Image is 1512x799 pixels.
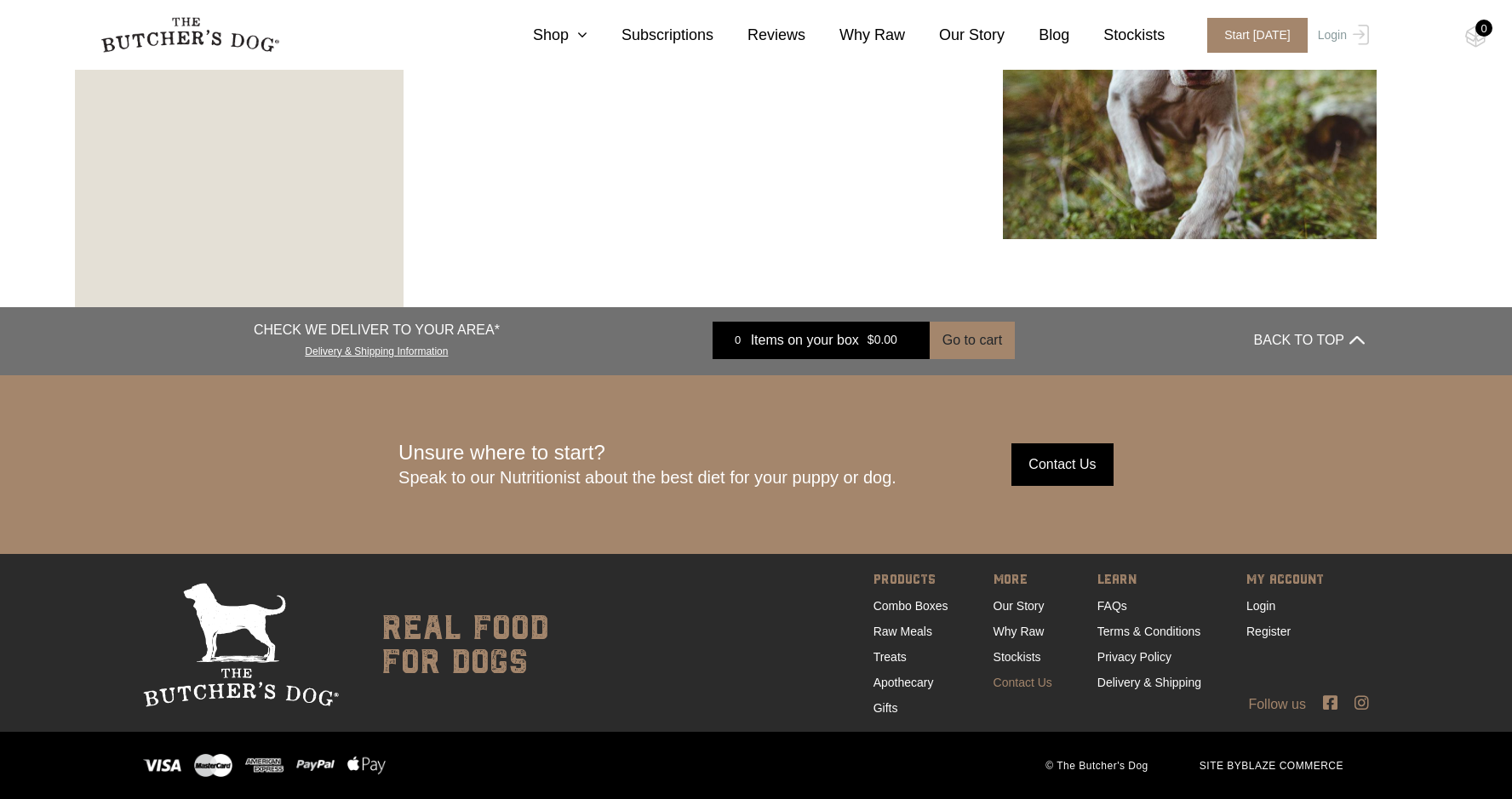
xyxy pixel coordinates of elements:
a: Reviews [713,24,805,47]
input: Contact Us [1011,443,1114,486]
a: Treats [873,650,907,664]
a: Raw Meals [873,625,932,638]
a: Contact Us [994,676,1052,689]
p: CHECK WE DELIVER TO YOUR AREA* [254,320,500,340]
button: BACK TO TOP [1254,320,1365,361]
a: Delivery & Shipping Information [305,341,448,357]
span: © The Butcher's Dog [1020,758,1173,773]
div: Follow us [75,694,1437,715]
a: Subscriptions [587,24,713,47]
span: MY ACCOUNT [1246,569,1324,593]
a: Login [1246,599,1275,613]
a: Terms & Conditions [1097,625,1200,638]
a: Combo Boxes [873,599,948,613]
a: BLAZE COMMERCE [1241,760,1343,772]
a: Why Raw [994,625,1045,638]
span: Speak to our Nutritionist about the best diet for your puppy or dog. [398,468,896,487]
span: $ [868,333,874,346]
a: Our Story [905,24,1005,47]
span: PRODUCTS [873,569,948,593]
a: Apothecary [873,676,934,689]
div: real food for dogs [364,583,549,707]
div: 0 [725,332,751,349]
a: Gifts [873,701,898,715]
a: Blog [1005,24,1069,47]
a: Our Story [994,599,1045,613]
a: Login [1314,18,1369,53]
button: Go to cart [930,322,1015,359]
a: Stockists [994,650,1041,664]
span: SITE BY [1174,758,1369,773]
span: Start [DATE] [1207,18,1308,53]
a: Stockists [1069,24,1165,47]
div: Unsure where to start? [398,441,896,488]
a: Shop [499,24,587,47]
span: MORE [994,569,1052,593]
span: LEARN [1097,569,1201,593]
bdi: 0.00 [868,333,897,346]
a: FAQs [1097,599,1127,613]
a: Start [DATE] [1190,18,1314,53]
a: Why Raw [805,24,905,47]
a: Privacy Policy [1097,650,1171,664]
a: Delivery & Shipping [1097,676,1201,689]
img: TBD_Cart-Empty.png [1465,26,1486,48]
a: 0 Items on your box $0.00 [713,322,930,359]
a: Register [1246,625,1291,638]
span: Items on your box [751,330,859,351]
div: 0 [1475,20,1492,37]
